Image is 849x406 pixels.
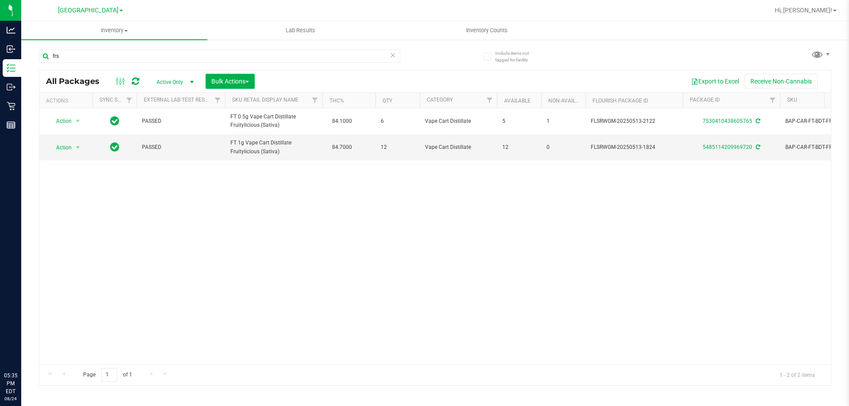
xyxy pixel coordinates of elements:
[482,93,497,108] a: Filter
[547,143,580,152] span: 0
[593,98,648,104] a: Flourish Package ID
[381,117,414,125] span: 6
[99,97,134,103] a: Sync Status
[144,97,213,103] a: External Lab Test Result
[21,21,207,40] a: Inventory
[591,143,677,152] span: FLSRWGM-20250513-1824
[754,118,760,124] span: Sync from Compliance System
[308,93,322,108] a: Filter
[382,98,392,104] a: Qty
[685,74,745,89] button: Export to Excel
[142,117,220,125] span: PASSED
[690,97,720,103] a: Package ID
[787,97,797,103] a: SKU
[745,74,818,89] button: Receive Non-Cannabis
[328,141,356,154] span: 84.7000
[775,7,832,14] span: Hi, [PERSON_NAME]!
[328,115,356,128] span: 84.1000
[548,98,588,104] a: Non-Available
[206,74,255,89] button: Bulk Actions
[329,98,344,104] a: THC%
[703,144,752,150] a: 5485114209969720
[110,141,119,153] span: In Sync
[110,115,119,127] span: In Sync
[7,45,15,53] inline-svg: Inbound
[58,7,119,14] span: [GEOGRAPHIC_DATA]
[390,49,396,61] span: Clear
[48,141,72,154] span: Action
[454,27,520,34] span: Inventory Counts
[427,97,453,103] a: Category
[754,144,760,150] span: Sync from Compliance System
[46,98,89,104] div: Actions
[4,395,17,402] p: 08/24
[703,118,752,124] a: 7530410438605765
[504,98,531,104] a: Available
[7,26,15,34] inline-svg: Analytics
[7,102,15,110] inline-svg: Retail
[48,115,72,127] span: Action
[547,117,580,125] span: 1
[73,115,84,127] span: select
[502,143,536,152] span: 12
[142,143,220,152] span: PASSED
[394,21,580,40] a: Inventory Counts
[207,21,394,40] a: Lab Results
[39,49,400,63] input: Search Package ID, Item Name, SKU, Lot or Part Number...
[425,143,492,152] span: Vape Cart Distillate
[381,143,414,152] span: 12
[73,141,84,154] span: select
[274,27,327,34] span: Lab Results
[425,117,492,125] span: Vape Cart Distillate
[122,93,137,108] a: Filter
[7,121,15,129] inline-svg: Reports
[101,368,117,382] input: 1
[9,335,35,362] iframe: Resource center
[210,93,225,108] a: Filter
[765,93,780,108] a: Filter
[21,27,207,34] span: Inventory
[7,83,15,91] inline-svg: Outbound
[4,372,17,395] p: 05:35 PM EDT
[232,97,298,103] a: Sku Retail Display Name
[211,78,249,85] span: Bulk Actions
[591,117,677,125] span: FLSRWGM-20250513-2122
[230,139,317,156] span: FT 1g Vape Cart Distillate Fruitylicious (Sativa)
[76,368,139,382] span: Page of 1
[46,76,108,86] span: All Packages
[495,50,539,63] span: Include items not tagged for facility
[502,117,536,125] span: 5
[7,64,15,72] inline-svg: Inventory
[230,113,317,129] span: FT 0.5g Vape Cart Distillate Fruitylicious (Sativa)
[773,368,822,381] span: 1 - 2 of 2 items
